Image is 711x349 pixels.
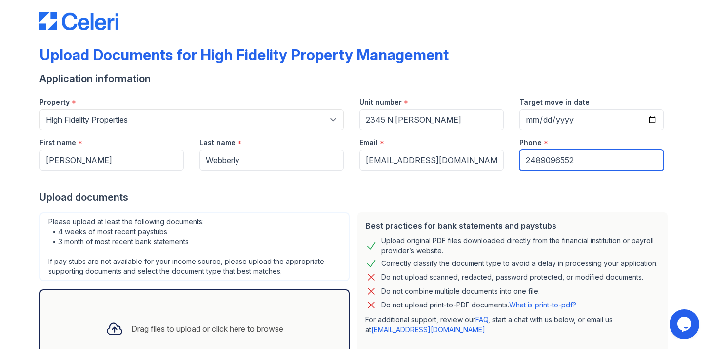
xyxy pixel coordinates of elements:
[381,285,540,297] div: Do not combine multiple documents into one file.
[39,190,671,204] div: Upload documents
[39,97,70,107] label: Property
[365,220,660,232] div: Best practices for bank statements and paystubs
[131,323,283,335] div: Drag files to upload or click here to browse
[39,72,671,86] div: Application information
[381,236,660,256] div: Upload original PDF files downloaded directly from the financial institution or payroll provider’...
[475,315,488,324] a: FAQ
[39,212,350,281] div: Please upload at least the following documents: • 4 weeks of most recent paystubs • 3 month of mo...
[39,12,118,30] img: CE_Logo_Blue-a8612792a0a2168367f1c8372b55b34899dd931a85d93a1a3d3e32e68fde9ad4.png
[39,46,449,64] div: Upload Documents for High Fidelity Property Management
[381,300,576,310] p: Do not upload print-to-PDF documents.
[39,138,76,148] label: First name
[519,138,542,148] label: Phone
[381,271,643,283] div: Do not upload scanned, redacted, password protected, or modified documents.
[371,325,485,334] a: [EMAIL_ADDRESS][DOMAIN_NAME]
[670,309,701,339] iframe: chat widget
[519,97,590,107] label: Target move in date
[359,97,402,107] label: Unit number
[509,301,576,309] a: What is print-to-pdf?
[359,138,378,148] label: Email
[199,138,236,148] label: Last name
[381,258,658,269] div: Correctly classify the document type to avoid a delay in processing your application.
[365,315,660,335] p: For additional support, review our , start a chat with us below, or email us at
